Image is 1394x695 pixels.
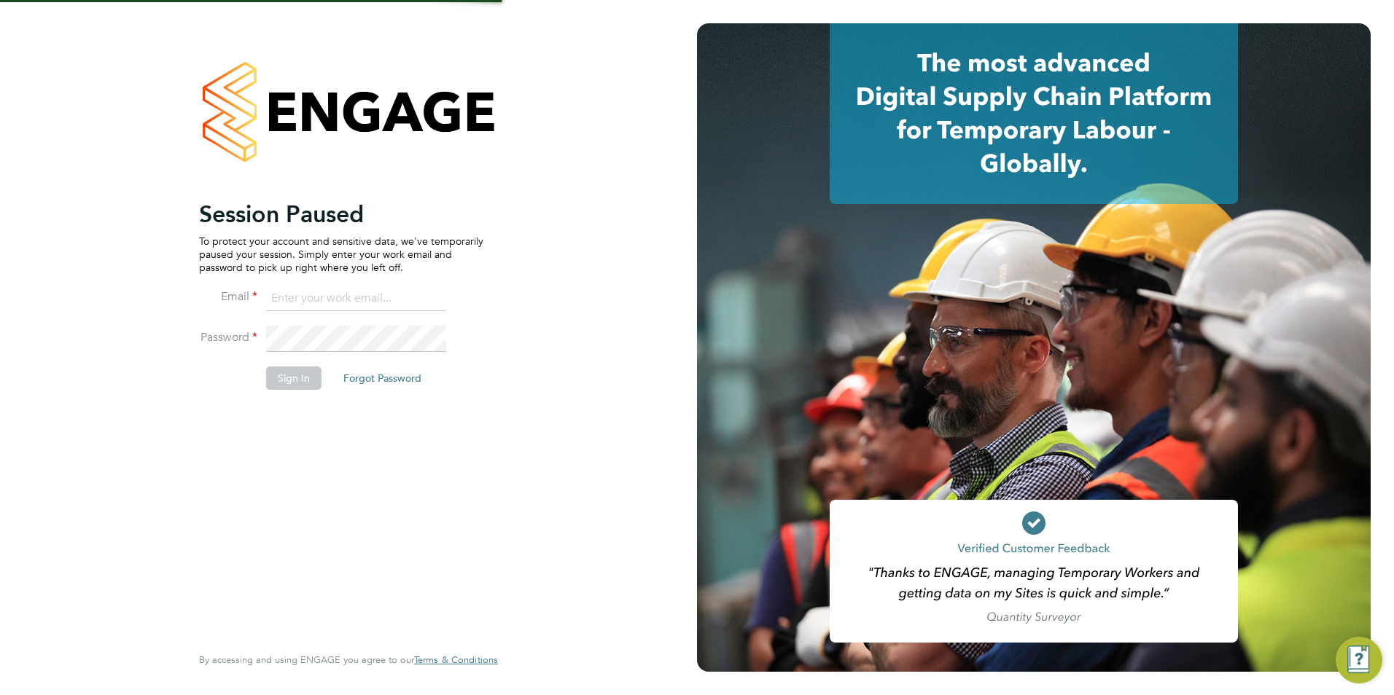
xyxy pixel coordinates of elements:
label: Email [199,289,257,305]
button: Forgot Password [332,366,433,390]
input: Enter your work email... [266,286,446,312]
h2: Session Paused [199,200,483,229]
span: By accessing and using ENGAGE you agree to our [199,653,498,666]
span: Terms & Conditions [414,653,498,666]
a: Terms & Conditions [414,654,498,666]
p: To protect your account and sensitive data, we've temporarily paused your session. Simply enter y... [199,235,483,275]
button: Sign In [266,366,322,390]
button: Engage Resource Center [1336,637,1382,683]
label: Password [199,330,257,345]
